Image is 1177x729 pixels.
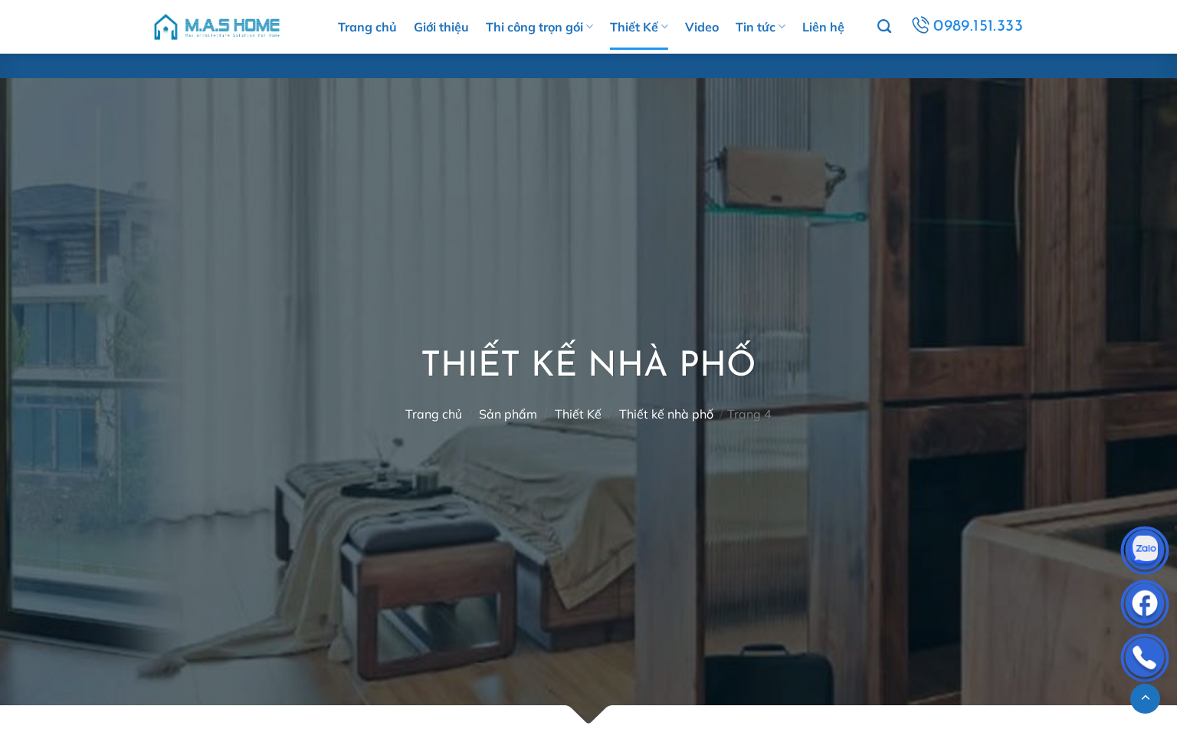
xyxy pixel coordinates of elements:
[544,406,548,422] span: /
[1130,684,1160,714] a: Lên đầu trang
[736,4,785,50] a: Tin tức
[1122,637,1168,683] img: Phone
[469,406,473,422] span: /
[338,4,397,50] a: Trang chủ
[1122,530,1168,576] img: Zalo
[414,4,469,50] a: Giới thiệu
[1122,583,1168,629] img: Facebook
[685,4,719,50] a: Video
[486,4,593,50] a: Thi công trọn gói
[152,4,282,50] img: M.A.S HOME – Tổng Thầu Thiết Kế Và Xây Nhà Trọn Gói
[802,4,844,50] a: Liên hệ
[610,4,668,50] a: Thiết Kế
[908,13,1025,41] a: 0989.151.333
[933,14,1023,40] span: 0989.151.333
[479,406,537,422] a: Sản phẩm
[608,406,612,422] span: /
[555,406,602,422] a: Thiết Kế
[720,406,723,422] span: /
[619,406,713,422] a: Thiết kế nhà phố
[877,11,891,43] a: Tìm kiếm
[405,407,772,422] nav: Trang 4
[405,345,772,390] h1: Thiết kế nhà phố
[405,406,462,422] a: Trang chủ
